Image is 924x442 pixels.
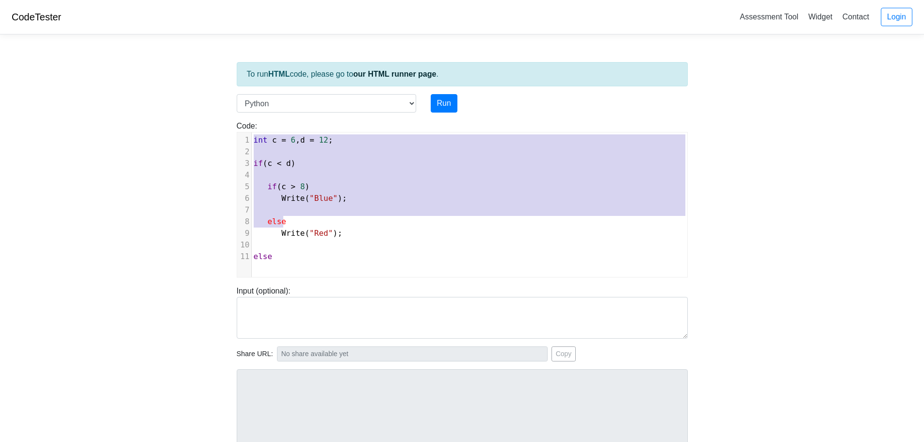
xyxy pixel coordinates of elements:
span: c [281,182,286,191]
a: Widget [804,9,836,25]
button: Copy [551,346,576,361]
span: "Blue" [309,194,338,203]
div: 3 [237,158,251,169]
span: c [272,135,277,145]
span: 12 [319,135,328,145]
div: Code: [229,120,695,278]
span: ( ); [254,194,347,203]
span: Write [281,194,305,203]
a: our HTML runner page [353,70,436,78]
span: else [267,217,286,226]
span: 6 [291,135,296,145]
div: 2 [237,146,251,158]
span: = [309,135,314,145]
div: 5 [237,181,251,193]
div: 1 [237,134,251,146]
div: 10 [237,239,251,251]
span: , ; [254,135,333,145]
div: 8 [237,216,251,228]
span: ( ) [254,182,310,191]
span: ( ); [254,229,342,238]
span: else [254,252,273,261]
span: d [286,159,291,168]
div: 11 [237,251,251,262]
span: if [254,159,263,168]
div: 9 [237,228,251,239]
div: 4 [237,169,251,181]
div: 7 [237,204,251,216]
span: Write [281,229,305,238]
strong: HTML [268,70,290,78]
input: No share available yet [277,346,548,361]
span: int [254,135,268,145]
span: if [267,182,276,191]
span: > [291,182,296,191]
div: To run code, please go to . [237,62,688,86]
a: CodeTester [12,12,61,22]
span: 8 [300,182,305,191]
span: c [267,159,272,168]
div: Input (optional): [229,285,695,339]
button: Run [431,94,457,113]
span: Share URL: [237,349,273,360]
span: = [281,135,286,145]
span: < [277,159,282,168]
a: Contact [839,9,873,25]
span: "Red" [309,229,333,238]
a: Login [881,8,912,26]
span: ( ) [254,159,296,168]
span: d [300,135,305,145]
div: 6 [237,193,251,204]
a: Assessment Tool [736,9,802,25]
